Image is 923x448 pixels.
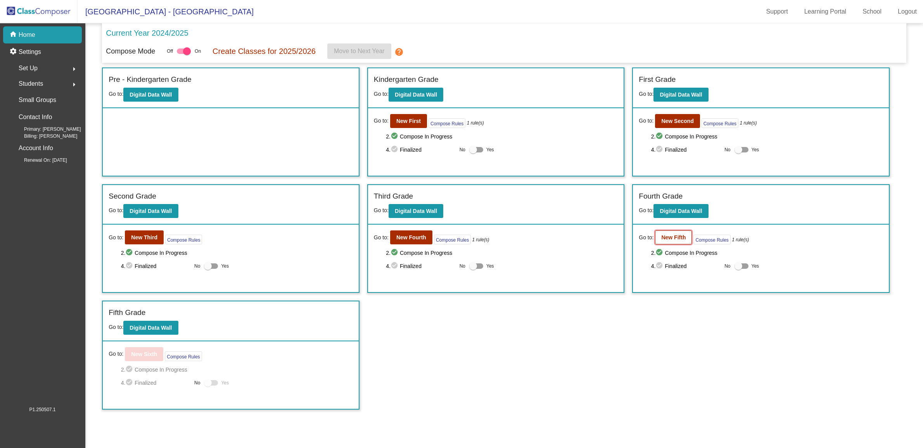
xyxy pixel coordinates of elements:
i: 1 rule(s) [740,119,757,126]
label: First Grade [639,74,676,85]
span: Go to: [109,324,123,330]
mat-icon: check_circle [655,145,665,154]
span: Yes [752,261,759,271]
p: Current Year 2024/2025 [106,27,188,39]
b: New Third [131,234,157,240]
span: Students [19,78,43,89]
mat-icon: arrow_right [69,80,79,89]
b: Digital Data Wall [660,92,702,98]
mat-icon: check_circle [391,132,400,141]
a: Learning Portal [798,5,853,18]
button: Digital Data Wall [389,88,443,102]
label: Fourth Grade [639,191,683,202]
b: Digital Data Wall [660,208,702,214]
span: Go to: [639,234,653,242]
b: New First [396,118,421,124]
span: [GEOGRAPHIC_DATA] - [GEOGRAPHIC_DATA] [78,5,254,18]
span: 2. Compose In Progress [651,132,883,141]
b: Digital Data Wall [130,208,172,214]
span: Renewal On: [DATE] [12,157,67,164]
span: No [724,263,730,270]
i: 1 rule(s) [732,236,749,243]
label: Pre - Kindergarten Grade [109,74,191,85]
span: 2. Compose In Progress [121,365,353,374]
b: Digital Data Wall [130,92,172,98]
p: Account Info [19,143,53,154]
b: New Second [661,118,693,124]
mat-icon: home [9,30,19,40]
b: New Fifth [661,234,686,240]
span: Primary: [PERSON_NAME] [12,126,81,133]
span: No [460,263,465,270]
span: 4. Finalized [651,261,721,271]
mat-icon: check_circle [125,365,135,374]
i: 1 rule(s) [472,236,489,243]
mat-icon: settings [9,47,19,57]
button: New First [390,114,427,128]
span: Yes [221,378,229,387]
button: Compose Rules [693,235,730,244]
span: Yes [221,261,229,271]
span: Go to: [374,91,389,97]
mat-icon: help [394,47,404,57]
button: Compose Rules [165,351,202,361]
a: Support [760,5,794,18]
button: Digital Data Wall [389,204,443,218]
span: Yes [486,261,494,271]
b: Digital Data Wall [130,325,172,331]
span: Go to: [639,207,653,213]
span: Off [167,48,173,55]
span: Go to: [109,350,123,358]
b: Digital Data Wall [395,208,437,214]
span: No [724,146,730,153]
span: Yes [752,145,759,154]
button: Digital Data Wall [653,204,708,218]
button: Compose Rules [434,235,471,244]
label: Third Grade [374,191,413,202]
mat-icon: check_circle [125,261,135,271]
span: 2. Compose In Progress [386,248,618,258]
span: 4. Finalized [121,261,190,271]
label: Fifth Grade [109,307,145,318]
button: Digital Data Wall [123,204,178,218]
span: Move to Next Year [334,48,385,54]
mat-icon: arrow_right [69,64,79,74]
mat-icon: check_circle [391,145,400,154]
mat-icon: check_circle [655,132,665,141]
span: Set Up [19,63,38,74]
button: Digital Data Wall [653,88,708,102]
span: Go to: [109,91,123,97]
mat-icon: check_circle [655,261,665,271]
span: 2. Compose In Progress [651,248,883,258]
button: New Sixth [125,347,163,361]
p: Settings [19,47,41,57]
p: Compose Mode [106,46,155,57]
i: 1 rule(s) [467,119,484,126]
button: New Third [125,230,164,244]
span: 2. Compose In Progress [121,248,353,258]
button: Compose Rules [165,235,202,244]
span: 4. Finalized [651,145,721,154]
button: New Fifth [655,230,692,244]
a: School [856,5,888,18]
span: Go to: [639,91,653,97]
span: Go to: [374,207,389,213]
button: Digital Data Wall [123,321,178,335]
span: 4. Finalized [386,261,455,271]
button: Move to Next Year [327,43,391,59]
span: Go to: [639,117,653,125]
button: New Second [655,114,700,128]
button: New Fourth [390,230,432,244]
span: 4. Finalized [386,145,455,154]
b: Digital Data Wall [395,92,437,98]
span: Go to: [109,234,123,242]
a: Logout [892,5,923,18]
mat-icon: check_circle [125,248,135,258]
mat-icon: check_circle [125,378,135,387]
span: 2. Compose In Progress [386,132,618,141]
mat-icon: check_circle [391,261,400,271]
button: Digital Data Wall [123,88,178,102]
span: Go to: [109,207,123,213]
b: New Sixth [131,351,157,357]
span: Go to: [374,117,389,125]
